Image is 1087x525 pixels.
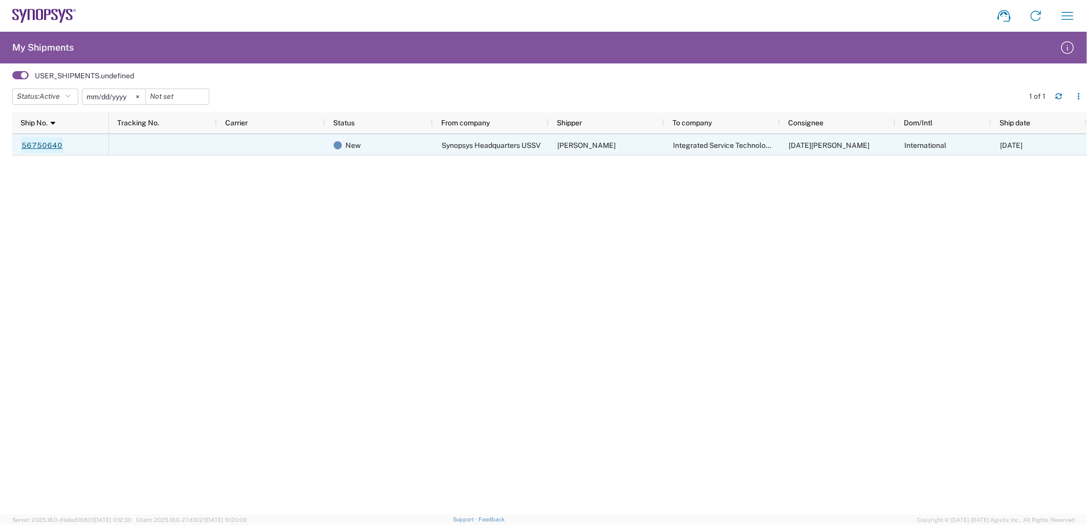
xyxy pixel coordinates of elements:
[12,89,78,105] button: Status:Active
[442,141,540,149] span: Synopsys Headquarters USSV
[225,119,248,127] span: Carrier
[479,516,505,522] a: Feedback
[1029,92,1047,101] div: 1 of 1
[136,517,247,523] span: Client: 2025.18.0-27d3021
[82,89,145,104] input: Not set
[20,119,48,127] span: Ship No.
[673,141,787,149] span: Integrated Service Technology Inc.
[557,119,582,127] span: Shipper
[904,119,932,127] span: Dom/Intl
[117,119,159,127] span: Tracking No.
[1000,141,1023,149] span: 09/09/2025
[205,517,247,523] span: [DATE] 10:20:09
[441,119,490,127] span: From company
[904,141,946,149] span: International
[917,515,1075,524] span: Copyright © [DATE]-[DATE] Agistix Inc., All Rights Reserved
[146,89,209,104] input: Not set
[21,137,63,154] a: 56750640
[788,119,823,127] span: Consignee
[12,41,74,54] h2: My Shipments
[999,119,1030,127] span: Ship date
[12,517,132,523] span: Server: 2025.18.0-d1e9a510831
[789,141,869,149] span: Lucia Jiang
[453,516,479,522] a: Support
[93,517,132,523] span: [DATE] 11:12:30
[333,119,355,127] span: Status
[39,92,60,100] span: Active
[345,135,361,156] span: New
[672,119,712,127] span: To company
[557,141,616,149] span: Hui Li
[35,71,134,80] label: USER_SHIPMENTS.undefined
